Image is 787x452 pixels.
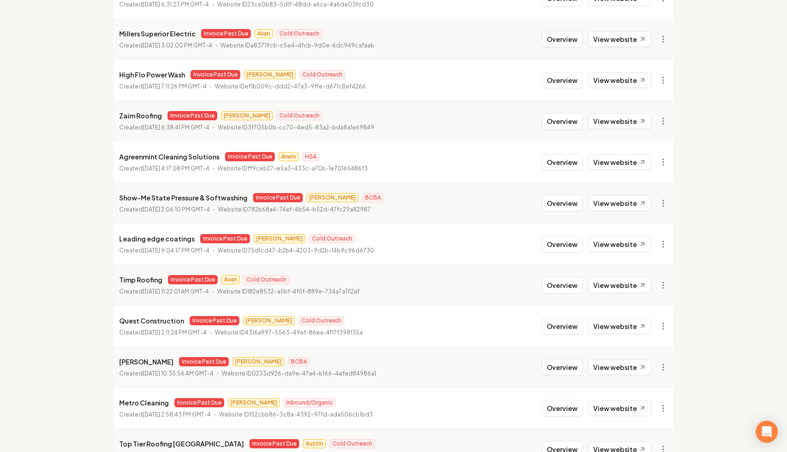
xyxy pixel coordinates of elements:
[542,195,583,211] button: Overview
[119,328,207,337] p: Created
[119,164,209,173] p: Created
[542,359,583,376] button: Overview
[542,318,583,335] button: Overview
[191,70,240,79] span: Invoice Past Due
[300,70,345,79] span: Cold Outreach
[542,236,583,252] button: Overview
[277,111,322,120] span: Cold Outreach
[255,29,273,38] span: Avan
[309,234,355,243] span: Cold Outreach
[222,369,376,378] p: Website ID 0233d926-da9e-47a4-b166-4efed84986a1
[588,236,651,252] a: View website
[119,287,209,296] p: Created
[221,111,273,120] span: [PERSON_NAME]
[218,164,368,173] p: Website ID ff9ceb27-e5a3-433c-a70b-1e70165486f3
[302,152,319,161] span: HSA
[228,398,280,407] span: [PERSON_NAME]
[119,69,185,80] p: High Flo Power Wash
[588,113,651,129] a: View website
[119,151,220,162] p: Agreenmint Cleaning Solutions
[143,411,211,418] time: [DATE] 2:58:43 PM GMT-4
[119,123,209,132] p: Created
[330,439,375,448] span: Cold Outreach
[362,193,384,202] span: BCBA
[168,111,217,120] span: Invoice Past Due
[143,206,210,213] time: [DATE] 2:06:10 PM GMT-4
[278,152,299,161] span: Arwin
[303,439,326,448] span: Austin
[168,275,218,284] span: Invoice Past Due
[221,275,240,284] span: Avan
[588,31,651,47] a: View website
[299,316,344,325] span: Cold Outreach
[201,29,251,38] span: Invoice Past Due
[219,410,373,419] p: Website ID 152cbb86-3c8a-4392-97fd-ada506cb1bd3
[588,277,651,293] a: View website
[119,233,195,244] p: Leading edge coatings
[254,234,306,243] span: [PERSON_NAME]
[542,113,583,129] button: Overview
[542,72,583,88] button: Overview
[218,205,370,214] p: Website ID 782b68a4-74ef-4b54-b52d-47fc29a82987
[243,275,289,284] span: Cold Outreach
[119,41,212,50] p: Created
[143,42,212,49] time: [DATE] 3:02:00 PM GMT-4
[288,357,310,366] span: BCBA
[119,82,207,91] p: Created
[243,316,295,325] span: [PERSON_NAME]
[143,1,209,8] time: [DATE] 6:31:23 PM GMT-4
[588,72,651,88] a: View website
[225,152,275,161] span: Invoice Past Due
[143,247,209,254] time: [DATE] 9:04:17 PM GMT-4
[542,154,583,170] button: Overview
[284,398,336,407] span: Inbound/Organic
[119,28,196,39] p: Millers Superior Electric
[119,356,174,367] p: [PERSON_NAME]
[215,82,366,91] p: Website ID ef1b009c-ddd2-47a3-9ffe-d671c8ef4266
[143,329,207,336] time: [DATE] 2:11:24 PM GMT-4
[588,154,651,170] a: View website
[218,123,374,132] p: Website ID 3f705b0b-cc70-4ed5-83a2-bda8a1e69849
[119,205,210,214] p: Created
[307,193,359,202] span: [PERSON_NAME]
[174,398,224,407] span: Invoice Past Due
[119,315,184,326] p: Quest Construction
[220,41,374,50] p: Website ID a83719cb-c5e4-4fcb-9d0e-6dc949cafaab
[143,83,207,90] time: [DATE] 7:11:26 PM GMT-4
[588,359,651,375] a: View website
[215,328,363,337] p: Website ID 4316a997-5563-49ef-86ea-4f17f398135a
[119,192,248,203] p: Show-Me State Pressure & Softwashing
[143,165,209,172] time: [DATE] 4:17:08 PM GMT-4
[217,287,359,296] p: Website ID 182e8532-a5bf-4f5f-889e-734a7a1112af
[190,316,239,325] span: Invoice Past Due
[119,246,209,255] p: Created
[756,421,778,443] div: Open Intercom Messenger
[143,370,214,377] time: [DATE] 10:35:56 AM GMT-4
[542,277,583,294] button: Overview
[277,29,322,38] span: Cold Outreach
[588,318,651,334] a: View website
[179,357,229,366] span: Invoice Past Due
[119,274,162,285] p: Timp Roofing
[119,110,162,121] p: Zaim Roofing
[200,234,250,243] span: Invoice Past Due
[232,357,284,366] span: [PERSON_NAME]
[119,397,169,408] p: Metro Cleaning
[542,31,583,47] button: Overview
[143,288,209,295] time: [DATE] 11:22:01 AM GMT-4
[119,438,244,449] p: Top Tier Roofing [GEOGRAPHIC_DATA]
[253,193,303,202] span: Invoice Past Due
[588,400,651,416] a: View website
[588,195,651,211] a: View website
[119,410,211,419] p: Created
[244,70,296,79] span: [PERSON_NAME]
[143,124,209,131] time: [DATE] 6:38:41 PM GMT-4
[542,400,583,417] button: Overview
[249,439,299,448] span: Invoice Past Due
[218,246,374,255] p: Website ID 75d1cd47-b2b4-4203-9d2b-14b9c96d6730
[119,369,214,378] p: Created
